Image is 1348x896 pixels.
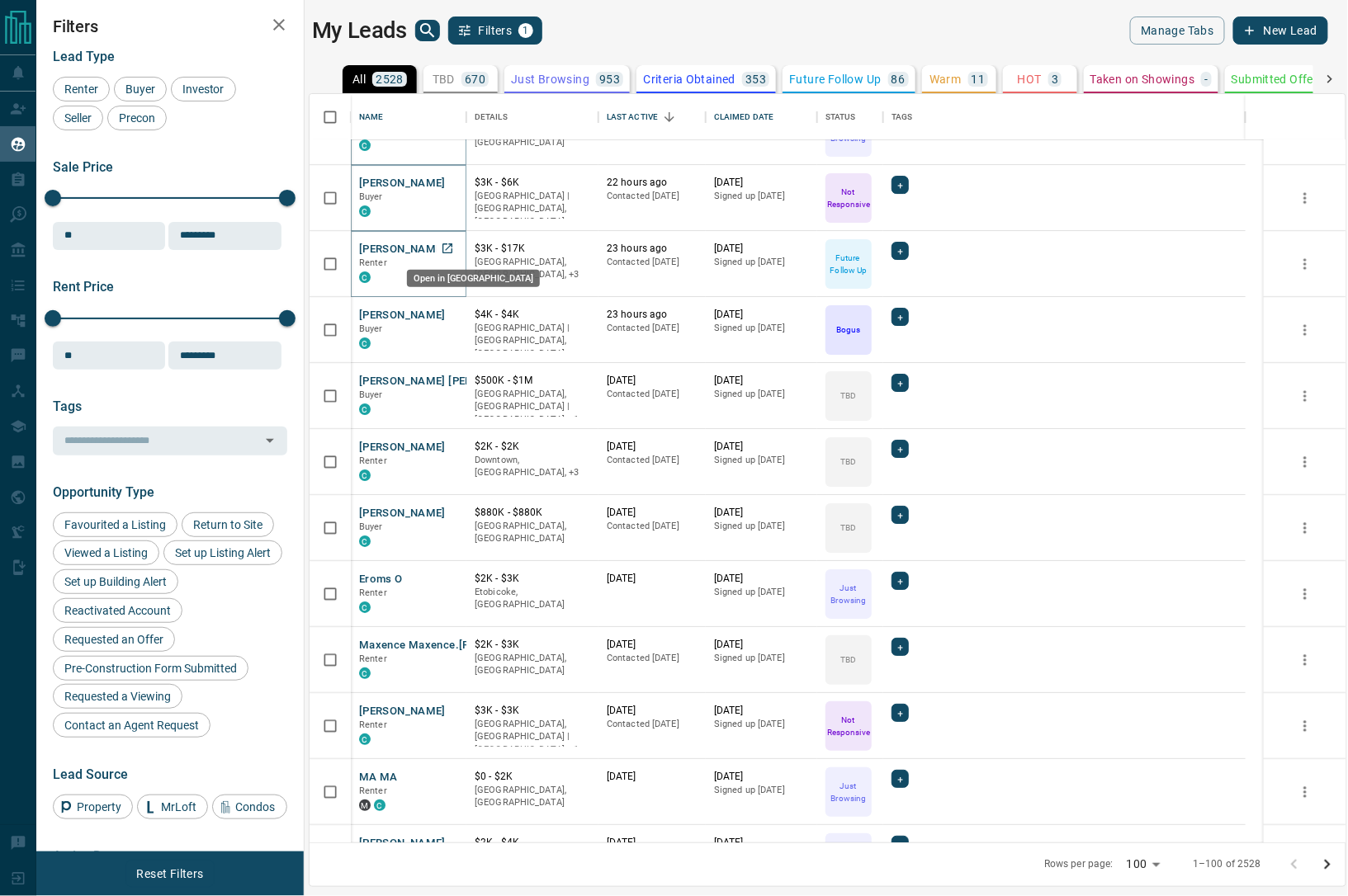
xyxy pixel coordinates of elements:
span: Investor [177,83,230,96]
p: $3K - $3K [475,704,590,718]
span: + [897,705,903,721]
div: Claimed Date [706,94,817,140]
span: Contact an Agent Request [59,719,205,732]
div: Seller [53,106,103,130]
p: Submitted Offer [1232,73,1318,85]
p: Not Responsive [827,186,870,210]
p: [GEOGRAPHIC_DATA], [GEOGRAPHIC_DATA] [475,784,590,809]
p: [DATE] [714,704,809,718]
span: Condos [230,800,281,813]
span: Set up Building Alert [59,575,173,588]
span: Buyer [359,323,383,334]
div: + [892,242,909,260]
span: Renter [59,83,104,96]
div: Last Active [598,94,706,140]
span: Requested a Viewing [59,690,177,703]
p: 353 [745,73,766,85]
p: 670 [465,73,485,85]
div: Requested an Offer [53,627,175,652]
span: Viewed a Listing [59,546,154,559]
p: Etobicoke, West End, Toronto [475,454,590,479]
p: [DATE] [714,440,809,454]
button: more [1293,582,1317,606]
a: Open in New Tab [437,238,458,259]
button: more [1293,780,1317,804]
p: [DATE] [714,374,809,388]
span: Renter [359,719,387,730]
div: 100 [1120,852,1166,876]
p: Bogus [836,323,860,336]
span: + [897,375,903,391]
p: Toronto [475,718,590,757]
div: condos.ca [359,271,371,283]
p: [DATE] [714,242,809,256]
p: Signed up [DATE] [714,454,809,467]
span: Active Date [53,848,121,864]
button: more [1293,252,1317,276]
p: 3 [1052,73,1058,85]
div: + [892,770,909,788]
p: $2K - $2K [475,440,590,454]
p: Contacted [DATE] [607,718,698,731]
button: [PERSON_NAME] [359,176,446,191]
div: Set up Listing Alert [163,540,282,565]
button: Eroms O [359,572,403,587]
div: condos.ca [359,601,371,613]
div: Open in [GEOGRAPHIC_DATA] [407,270,540,287]
button: New Lead [1233,17,1328,45]
p: Signed up [DATE] [714,520,809,533]
div: Status [825,94,856,140]
span: Precon [113,111,161,125]
span: MrLoft [155,800,202,813]
div: MrLoft [137,795,208,819]
p: [GEOGRAPHIC_DATA], [GEOGRAPHIC_DATA] [475,520,590,545]
p: [DATE] [607,572,698,586]
span: Buyer [359,521,383,532]
div: + [892,176,909,194]
span: + [897,771,903,787]
p: Signed up [DATE] [714,586,809,599]
div: condos.ca [359,139,371,151]
div: Favourited a Listing [53,512,177,537]
p: Signed up [DATE] [714,388,809,401]
p: 23 hours ago [607,308,698,322]
div: condos.ca [359,469,371,481]
p: [DATE] [714,836,809,850]
div: Return to Site [182,512,274,537]
p: Taken on Showings [1090,73,1195,85]
p: TBD [840,389,856,402]
div: Renter [53,77,110,101]
button: search button [415,20,440,41]
p: Signed up [DATE] [714,256,809,269]
p: 2528 [376,73,404,85]
div: mrloft.ca [359,799,371,811]
span: Rent Price [53,279,114,295]
span: Renter [359,785,387,796]
p: Contacted [DATE] [607,652,698,665]
span: + [897,309,903,325]
p: [DATE] [714,506,809,520]
div: Claimed Date [714,94,774,140]
span: Requested an Offer [59,633,169,646]
p: [DATE] [714,770,809,784]
p: TBD [840,653,856,666]
div: Reactivated Account [53,598,182,623]
p: Contacted [DATE] [607,256,698,269]
div: Details [466,94,598,140]
p: Etobicoke, [GEOGRAPHIC_DATA] [475,586,590,611]
p: Criteria Obtained [643,73,735,85]
p: [GEOGRAPHIC_DATA], [GEOGRAPHIC_DATA] [475,652,590,677]
p: Contacted [DATE] [607,454,698,467]
button: [PERSON_NAME] [359,836,446,851]
span: + [897,639,903,655]
p: TBD [840,521,856,534]
button: more [1293,186,1317,210]
div: Name [351,94,466,140]
p: Contacted [DATE] [607,322,698,335]
div: condos.ca [359,205,371,217]
div: Requested a Viewing [53,684,182,709]
div: Set up Building Alert [53,569,178,594]
span: Buyer [120,83,161,96]
button: [PERSON_NAME] [359,242,446,257]
span: + [897,441,903,457]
